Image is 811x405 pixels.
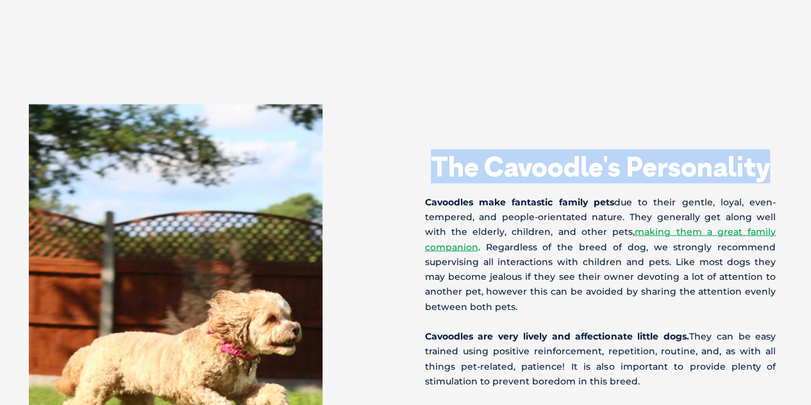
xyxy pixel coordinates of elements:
strong: Cavoodles make fantastic family pets [425,196,614,207]
strong: Cavoodles are very lively and affectionate little dogs. [425,330,689,341]
a: making them a great family companion [425,225,776,252]
h2: The Cavoodle's Personality [425,153,776,180]
p: They can be easy trained using positive reinforcement, repetition, routine, and, as with all thin... [425,329,776,388]
p: due to their gentle, loyal, even-tempered, and people-orientated nature. They generally get along... [425,194,776,314]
